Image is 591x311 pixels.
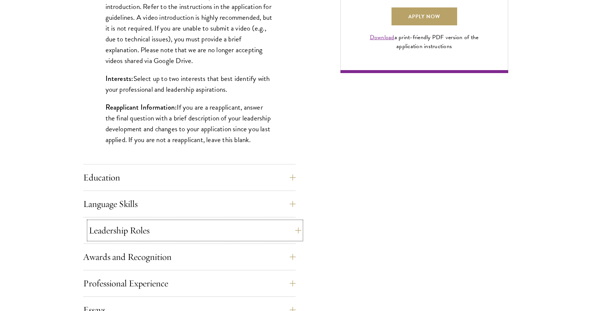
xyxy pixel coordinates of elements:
a: Apply Now [392,7,457,25]
div: a print-friendly PDF version of the application instructions [361,33,487,51]
button: Education [83,169,296,186]
button: Language Skills [83,195,296,213]
strong: Reapplicant Information: [106,102,177,112]
a: Download [370,33,394,42]
strong: Interests: [106,73,133,84]
p: Select up to two interests that best identify with your professional and leadership aspirations. [106,73,273,95]
button: Awards and Recognition [83,248,296,266]
button: Leadership Roles [89,222,301,239]
button: Professional Experience [83,274,296,292]
p: If you are a reapplicant, answer the final question with a brief description of your leadership d... [106,102,273,145]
